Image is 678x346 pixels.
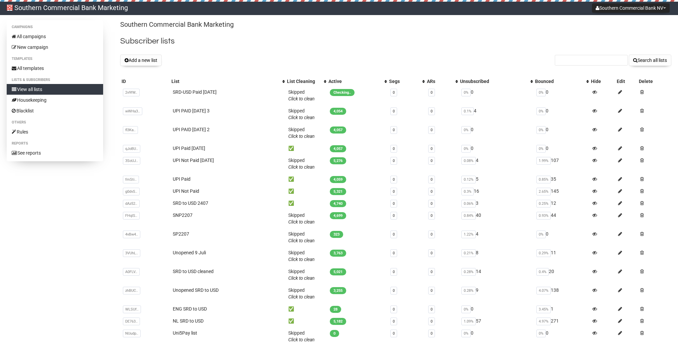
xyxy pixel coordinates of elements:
[534,327,590,346] td: 0
[536,107,546,115] span: 0%
[393,147,395,151] a: 0
[431,159,433,163] a: 0
[431,270,433,274] a: 0
[459,209,534,228] td: 40
[170,77,286,86] th: List: No sort applied, activate to apply an ascending sort
[7,23,103,31] li: Campaigns
[426,77,459,86] th: ARs: No sort applied, activate to apply an ascending sort
[330,145,346,152] span: 4,057
[393,213,395,218] a: 0
[461,306,471,313] span: 0%
[461,157,476,165] span: 0.08%
[288,89,315,101] span: Skipped
[330,231,343,238] span: 323
[286,173,327,185] td: ✅
[461,200,476,207] span: 0.06%
[330,250,346,257] span: 3,763
[330,287,346,294] span: 3,255
[393,159,395,163] a: 0
[123,200,140,207] span: dAz52..
[393,251,395,255] a: 0
[534,185,590,197] td: 145
[7,76,103,84] li: Lists & subscribers
[173,89,217,95] a: SRD-USD Paid [DATE]
[534,197,590,209] td: 12
[459,105,534,123] td: 4
[171,78,279,85] div: List
[534,86,590,105] td: 0
[534,123,590,142] td: 0
[534,247,590,265] td: 11
[461,268,476,276] span: 0.28%
[637,77,671,86] th: Delete: No sort applied, sorting is disabled
[461,212,476,220] span: 0.84%
[459,173,534,185] td: 5
[173,287,219,293] a: Unopened SRD to USD
[459,185,534,197] td: 16
[123,231,140,238] span: 4vBw4..
[431,147,433,151] a: 0
[330,200,346,207] span: 4,740
[461,249,476,257] span: 0.21%
[534,173,590,185] td: 35
[536,188,551,195] span: 2.65%
[330,126,346,134] span: 4,057
[173,127,210,132] a: UPI PAID [DATE] 2
[534,265,590,284] td: 20
[536,249,551,257] span: 0.29%
[393,177,395,182] a: 0
[286,77,327,86] th: List Cleaning: No sort applied, activate to apply an ascending sort
[461,287,476,294] span: 0.28%
[536,231,546,238] span: 0%
[393,128,395,132] a: 0
[431,288,433,293] a: 0
[536,157,551,165] span: 1.99%
[288,337,315,342] a: Click to clean
[536,330,546,337] span: 0%
[393,189,395,194] a: 0
[330,330,339,337] span: 0
[461,330,471,337] span: 0%
[459,247,534,265] td: 8
[288,134,315,139] a: Click to clean
[330,318,346,325] span: 5,182
[459,197,534,209] td: 3
[534,209,590,228] td: 44
[431,90,433,95] a: 0
[7,118,103,126] li: Others
[459,315,534,327] td: 57
[459,86,534,105] td: 0
[286,315,327,327] td: ✅
[286,142,327,154] td: ✅
[7,55,103,63] li: Templates
[535,78,583,85] div: Bounced
[330,306,341,313] span: 28
[459,284,534,303] td: 9
[288,269,315,281] span: Skipped
[123,268,140,276] span: A0FLV..
[288,127,315,139] span: Skipped
[534,105,590,123] td: 0
[286,185,327,197] td: ✅
[7,148,103,158] a: See reports
[459,123,534,142] td: 0
[288,287,315,299] span: Skipped
[536,89,546,96] span: 0%
[536,200,551,207] span: 0.25%
[629,55,671,66] button: Search all lists
[617,78,636,85] div: Edit
[288,158,315,170] span: Skipped
[288,96,315,101] a: Click to clean
[288,164,315,170] a: Click to clean
[288,238,315,243] a: Click to clean
[534,228,590,247] td: 0
[393,201,395,206] a: 0
[287,78,320,85] div: List Cleaning
[123,176,139,183] span: fmSti..
[330,212,346,219] span: 4,699
[7,140,103,148] li: Reports
[459,265,534,284] td: 14
[123,249,140,257] span: 3VUhL..
[288,275,315,281] a: Click to clean
[123,188,140,195] span: g0dvS..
